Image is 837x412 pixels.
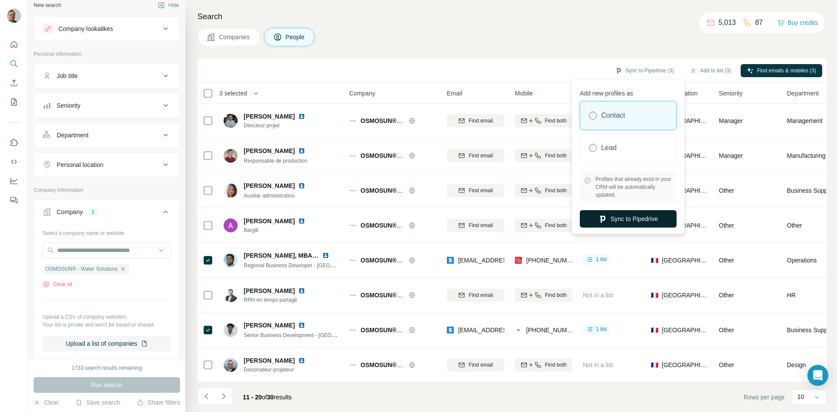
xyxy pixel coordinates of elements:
[57,160,103,169] div: Personal location
[469,361,493,369] span: Find email
[349,257,356,264] img: Logo of OSMOSUN® - Water Solutions
[244,193,295,199] span: Auxiliar administrativo
[757,67,816,75] span: Find emails & mobiles (3)
[719,187,734,194] span: Other
[469,291,493,299] span: Find email
[719,152,743,159] span: Manager
[458,257,561,264] span: [EMAIL_ADDRESS][DOMAIN_NAME]
[349,327,356,334] img: Logo of OSMOSUN® - Water Solutions
[545,361,567,369] span: Find both
[662,116,708,125] span: [GEOGRAPHIC_DATA]
[215,388,232,405] button: Navigate to next page
[601,143,617,153] label: Lead
[322,252,329,259] img: LinkedIn logo
[224,114,238,128] img: Avatar
[7,94,21,110] button: My lists
[34,186,180,194] p: Company information
[684,64,737,77] button: Add to list (3)
[224,323,238,337] img: Avatar
[43,336,171,351] button: Upload a list of companies
[43,226,171,237] div: Select a company name or website
[469,152,493,160] span: Find email
[224,149,238,163] img: Avatar
[34,398,58,407] button: Clear
[447,289,504,302] button: Find email
[545,117,567,125] span: Find both
[298,113,305,120] img: LinkedIn logo
[57,208,83,216] div: Company
[349,292,356,299] img: Logo of OSMOSUN® - Water Solutions
[7,154,21,170] button: Use Surfe API
[244,252,329,259] span: [PERSON_NAME], MBA, PMP
[595,175,672,199] span: Profiles that already exist in your CRM will be automatically updated.
[298,357,305,364] img: LinkedIn logo
[244,217,295,225] span: [PERSON_NAME]
[43,313,171,321] p: Upload a CSV of company websites.
[651,326,658,334] span: 🇫🇷
[244,262,495,269] span: Regional Business Developer - [GEOGRAPHIC_DATA], [GEOGRAPHIC_DATA] and [GEOGRAPHIC_DATA]
[609,64,680,77] button: Sync to Pipedrive (3)
[244,366,316,374] span: Dessinateur-projeteur
[545,187,567,194] span: Find both
[244,331,373,338] span: Senior Business Development - [GEOGRAPHIC_DATA]
[224,358,238,372] img: Avatar
[361,257,448,264] span: OSMOSUN® - Water Solutions
[7,37,21,52] button: Quick start
[298,182,305,189] img: LinkedIn logo
[469,117,493,125] span: Find email
[583,292,613,299] span: Not in a list
[596,255,607,263] span: 1 list
[244,146,295,155] span: [PERSON_NAME]
[197,388,215,405] button: Navigate to previous page
[787,256,817,265] span: Operations
[651,291,658,300] span: 🇫🇷
[601,110,625,121] label: Contact
[741,64,822,77] button: Find emails & mobiles (3)
[361,327,448,334] span: OSMOSUN® - Water Solutions
[447,219,504,232] button: Find email
[349,222,356,229] img: Logo of OSMOSUN® - Water Solutions
[349,152,356,159] img: Logo of OSMOSUN® - Water Solutions
[243,394,262,401] span: 11 - 20
[662,291,708,300] span: [GEOGRAPHIC_DATA]
[43,321,171,329] p: Your list is private and won't be saved or shared.
[580,85,677,98] p: Add new profiles as
[7,75,21,91] button: Enrich CSV
[447,114,504,127] button: Find email
[515,184,572,197] button: Find both
[349,117,356,124] img: Logo of OSMOSUN® - Water Solutions
[447,256,454,265] img: provider skrapp logo
[34,125,180,146] button: Department
[244,181,295,190] span: [PERSON_NAME]
[34,18,180,39] button: Company lookalikes
[361,222,448,229] span: OSMOSUN® - Water Solutions
[807,365,828,386] div: Open Intercom Messenger
[361,152,448,159] span: OSMOSUN® - Water Solutions
[787,186,835,195] span: Business Support
[662,326,708,334] span: [GEOGRAPHIC_DATA]
[719,117,743,124] span: Manager
[787,221,802,230] span: Other
[458,327,561,334] span: [EMAIL_ADDRESS][DOMAIN_NAME]
[755,17,763,28] p: 87
[515,289,572,302] button: Find both
[361,361,448,368] span: OSMOSUN® - Water Solutions
[787,291,796,300] span: HR
[57,131,88,140] div: Department
[43,280,72,288] button: Clear all
[244,287,295,294] span: [PERSON_NAME]
[545,221,567,229] span: Find both
[719,257,734,264] span: Other
[349,187,356,194] img: Logo of OSMOSUN® - Water Solutions
[719,89,742,98] span: Seniority
[72,364,142,372] div: 1733 search results remaining
[662,256,708,265] span: [GEOGRAPHIC_DATA]
[244,226,316,234] span: Bargill
[583,361,613,368] span: Not in a list
[580,210,677,228] button: Sync to Pipedrive
[787,361,806,369] span: Design
[515,326,522,334] img: provider contactout logo
[719,292,734,299] span: Other
[244,296,316,304] span: RRH en temps partagé
[286,33,306,41] span: People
